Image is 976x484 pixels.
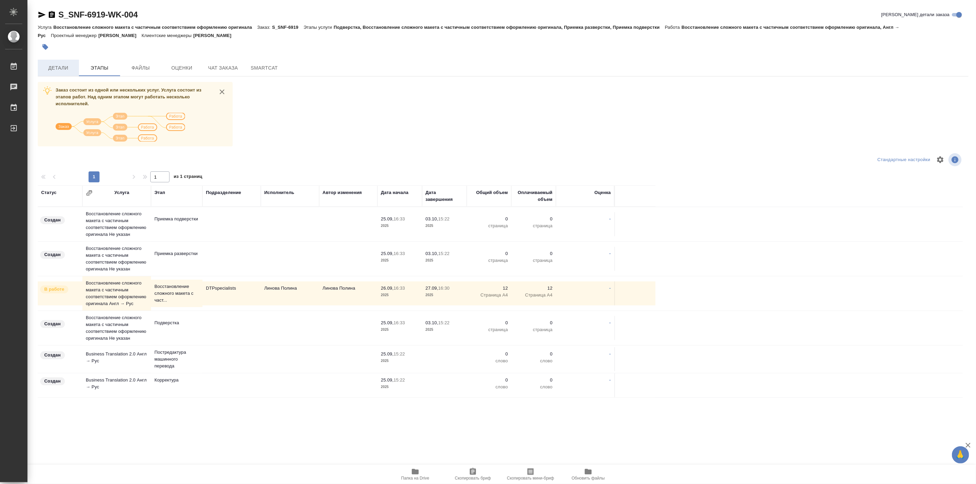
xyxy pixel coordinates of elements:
[426,326,463,333] p: 2025
[515,285,553,292] p: 12
[386,465,444,484] button: Папка на Drive
[165,64,198,72] span: Оценки
[394,351,405,356] p: 15:22
[955,448,966,462] span: 🙏
[154,189,165,196] div: Этап
[426,222,463,229] p: 2025
[426,292,463,299] p: 2025
[470,384,508,390] p: слово
[154,216,199,222] p: Приемка подверстки
[44,320,61,327] p: Создан
[38,25,53,30] p: Услуга
[381,189,408,196] div: Дата начала
[82,207,151,241] td: Восстановление сложного макета с частичным соответствием оформлению оригинала Не указан
[154,283,199,304] p: Восстановление сложного макета с част...
[470,358,508,364] p: слово
[44,352,61,359] p: Создан
[515,292,553,299] p: Страница А4
[932,152,949,168] span: Настроить таблицу
[470,250,508,257] p: 0
[426,189,463,203] div: Дата завершения
[98,33,142,38] p: [PERSON_NAME]
[48,11,56,19] button: Скопировать ссылку
[438,286,450,291] p: 16:30
[193,33,236,38] p: [PERSON_NAME]
[609,286,611,291] a: -
[381,222,419,229] p: 2025
[515,189,553,203] div: Оплачиваемый объем
[515,319,553,326] p: 0
[515,250,553,257] p: 0
[394,216,405,221] p: 16:33
[41,189,57,196] div: Статус
[665,25,682,30] p: Работа
[594,189,611,196] div: Оценка
[154,250,199,257] p: Приемка разверстки
[394,320,405,325] p: 16:33
[455,476,491,481] span: Скопировать бриф
[470,377,508,384] p: 0
[334,25,665,30] p: Подверстка, Восстановление сложного макета с частичным соответствием оформлению оригинала, Приемк...
[38,11,46,19] button: Скопировать ссылку для ЯМессенджера
[476,189,508,196] div: Общий объем
[609,216,611,221] a: -
[44,251,61,258] p: Создан
[470,285,508,292] p: 12
[881,11,950,18] span: [PERSON_NAME] детали заказа
[381,320,394,325] p: 25.09,
[438,320,450,325] p: 15:22
[470,216,508,222] p: 0
[381,292,419,299] p: 2025
[438,216,450,221] p: 15:22
[83,64,116,72] span: Этапы
[470,351,508,358] p: 0
[381,257,419,264] p: 2025
[426,257,463,264] p: 2025
[323,189,362,196] div: Автор изменения
[264,189,294,196] div: Исполнитель
[470,257,508,264] p: страница
[124,64,157,72] span: Файлы
[174,172,202,182] span: из 1 страниц
[304,25,334,30] p: Этапы услуги
[381,377,394,383] p: 25.09,
[381,326,419,333] p: 2025
[559,465,617,484] button: Обновить файлы
[53,25,257,30] p: Восстановление сложного макета с частичным соответствием оформлению оригинала
[949,153,963,166] span: Посмотреть информацию
[82,242,151,276] td: Восстановление сложного макета с частичным соответствием оформлению оригинала Не указан
[515,216,553,222] p: 0
[217,87,227,97] button: close
[515,358,553,364] p: слово
[470,326,508,333] p: страница
[515,326,553,333] p: страница
[44,286,64,293] p: В работе
[381,216,394,221] p: 25.09,
[154,349,199,370] p: Постредактура машинного перевода
[609,251,611,256] a: -
[261,281,319,305] td: Линова Полина
[470,319,508,326] p: 0
[381,351,394,356] p: 25.09,
[507,476,554,481] span: Скопировать мини-бриф
[515,222,553,229] p: страница
[515,384,553,390] p: слово
[51,33,98,38] p: Проектный менеджер
[515,351,553,358] p: 0
[444,465,502,484] button: Скопировать бриф
[38,39,53,55] button: Добавить тэг
[319,281,377,305] td: Линова Полина
[426,216,438,221] p: 03.10,
[426,320,438,325] p: 03.10,
[609,320,611,325] a: -
[470,292,508,299] p: Страница А4
[257,25,272,30] p: Заказ:
[515,257,553,264] p: страница
[394,251,405,256] p: 16:33
[381,286,394,291] p: 26.09,
[207,64,240,72] span: Чат заказа
[401,476,429,481] span: Папка на Drive
[248,64,281,72] span: SmartCat
[609,351,611,356] a: -
[272,25,304,30] p: S_SNF-6919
